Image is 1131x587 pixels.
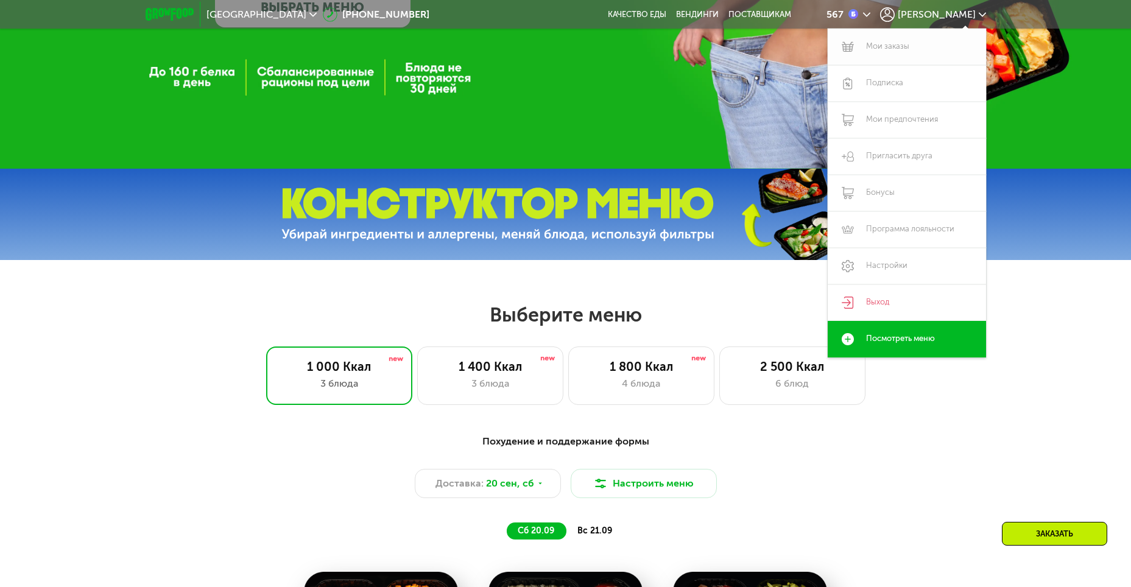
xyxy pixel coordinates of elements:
[828,138,986,175] a: Пригласить друга
[608,10,666,19] a: Качество еды
[828,175,986,211] a: Бонусы
[206,10,306,19] span: [GEOGRAPHIC_DATA]
[581,376,702,391] div: 4 блюда
[581,359,702,374] div: 1 800 Ккал
[828,284,986,321] a: Выход
[518,525,554,536] span: сб 20.09
[430,359,551,374] div: 1 400 Ккал
[435,476,484,491] span: Доставка:
[39,303,1092,327] h2: Выберите меню
[577,525,612,536] span: вс 21.09
[571,469,717,498] button: Настроить меню
[732,376,853,391] div: 6 блюд
[728,10,791,19] div: поставщикам
[732,359,853,374] div: 2 500 Ккал
[430,376,551,391] div: 3 блюда
[279,359,400,374] div: 1 000 Ккал
[828,65,986,102] a: Подписка
[828,102,986,138] a: Мои предпочтения
[279,376,400,391] div: 3 блюда
[323,7,429,22] a: [PHONE_NUMBER]
[1002,522,1107,546] div: Заказать
[898,10,976,19] span: [PERSON_NAME]
[828,29,986,65] a: Мои заказы
[828,321,986,357] a: Посмотреть меню
[676,10,719,19] a: Вендинги
[828,248,986,284] a: Настройки
[486,476,534,491] span: 20 сен, сб
[828,211,986,248] a: Программа лояльности
[826,10,844,19] div: 567
[205,434,926,449] div: Похудение и поддержание формы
